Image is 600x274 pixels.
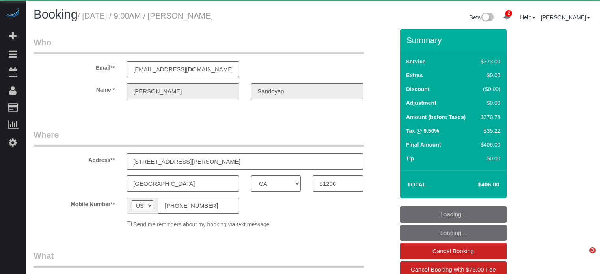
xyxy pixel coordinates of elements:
[411,266,496,273] span: Cancel Booking with $75.00 Fee
[499,8,514,25] a: 2
[34,37,364,54] legend: Who
[313,175,363,192] input: Zip Code**
[133,221,270,227] span: Send me reminders about my booking via text message
[406,58,426,65] label: Service
[477,127,500,135] div: $35.22
[573,247,592,266] iframe: Intercom live chat
[541,14,590,21] a: [PERSON_NAME]
[251,83,363,99] input: Last Name**
[406,35,503,45] h3: Summary
[406,127,439,135] label: Tax @ 9.50%
[477,155,500,162] div: $0.00
[470,14,494,21] a: Beta
[78,11,213,20] small: / [DATE] / 9:00AM / [PERSON_NAME]
[127,83,239,99] input: First Name**
[406,113,466,121] label: Amount (before Taxes)
[406,99,436,107] label: Adjustment
[34,129,364,147] legend: Where
[520,14,535,21] a: Help
[28,83,121,94] label: Name *
[589,247,596,253] span: 3
[477,113,500,121] div: $370.78
[406,85,430,93] label: Discount
[505,10,512,17] span: 2
[477,58,500,65] div: $373.00
[34,7,78,21] span: Booking
[158,198,239,214] input: Mobile Number**
[477,85,500,93] div: ($0.00)
[5,8,20,19] img: Automaid Logo
[406,155,414,162] label: Tip
[407,181,427,188] strong: Total
[406,141,441,149] label: Final Amount
[400,243,507,259] a: Cancel Booking
[477,71,500,79] div: $0.00
[454,181,499,188] h4: $406.00
[477,99,500,107] div: $0.00
[406,71,423,79] label: Extras
[28,198,121,208] label: Mobile Number**
[34,250,364,268] legend: What
[477,141,500,149] div: $406.00
[481,13,494,23] img: New interface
